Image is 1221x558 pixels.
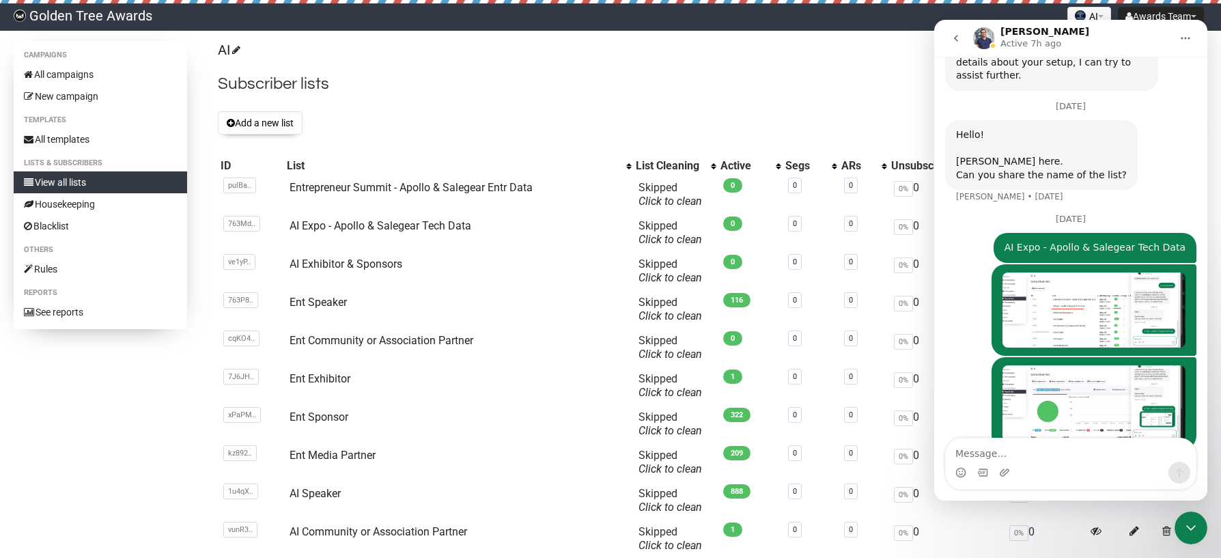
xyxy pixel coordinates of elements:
span: Skipped [638,296,702,322]
a: 0 [849,449,853,458]
span: 0% [894,410,913,426]
span: 0% [894,525,913,541]
a: Click to clean [638,309,702,322]
span: xPaPM.. [223,407,261,423]
a: 0 [793,449,797,458]
a: AI Community or Association Partner [290,525,467,538]
div: Active [720,159,769,173]
span: ve1yP.. [223,254,255,270]
span: 0% [894,219,913,235]
a: 0 [849,487,853,496]
a: 0 [793,257,797,266]
a: Click to clean [638,233,702,246]
div: List Cleaning [636,159,704,173]
a: 0 [849,181,853,190]
a: 0 [849,525,853,534]
td: 0 [888,367,1004,405]
button: Awards Team [1118,7,1204,26]
a: 0 [793,334,797,343]
a: 0 [849,410,853,419]
a: Entrepreneur Summit - Apollo & Salegear Entr Data [290,181,533,194]
th: List Cleaning: No sort applied, activate to apply an ascending sort [633,156,718,176]
span: 0% [894,181,913,197]
th: ARs: No sort applied, activate to apply an ascending sort [839,156,888,176]
span: Skipped [638,257,702,284]
a: Ent Media Partner [290,449,376,462]
span: vunR3.. [223,522,257,538]
div: List [287,159,619,173]
a: Blacklist [14,215,187,237]
a: Click to clean [638,386,702,399]
span: 0% [1009,525,1028,541]
a: 0 [849,219,853,228]
a: AI Speaker [290,487,341,500]
span: 1 [723,522,742,537]
a: View all lists [14,171,187,193]
span: 0 [723,178,742,193]
div: Unsubscribed [891,159,990,173]
h2: Subscriber lists [218,72,1207,96]
li: Campaigns [14,47,187,64]
span: 0% [894,296,913,311]
a: Ent Sponsor [290,410,348,423]
div: ARs [841,159,875,173]
div: Segs [785,159,825,173]
span: 763Md.. [223,216,260,232]
td: 0 [888,482,1004,520]
span: 0% [894,372,913,388]
td: 0 [1004,520,1085,558]
a: AI Exhibitor & Sponsors [290,257,402,270]
button: AI [1067,7,1111,26]
th: Segs: No sort applied, activate to apply an ascending sort [783,156,839,176]
span: Skipped [638,372,702,399]
a: Click to clean [638,462,702,475]
span: pulBa.. [223,178,256,193]
td: 0 [888,290,1004,329]
td: 0 [888,176,1004,214]
span: Skipped [638,449,702,475]
span: 0 [723,217,742,231]
a: Click to clean [638,539,702,552]
a: 0 [793,487,797,496]
a: Rules [14,258,187,280]
a: Ent Community or Association Partner [290,334,473,347]
span: 763P8.. [223,292,258,308]
td: 0 [888,443,1004,482]
td: 0 [888,520,1004,558]
button: Add a new list [218,111,303,135]
a: Click to clean [638,501,702,514]
span: 0 [723,331,742,346]
a: Ent Exhibitor [290,372,350,385]
th: ID: No sort applied, sorting is disabled [218,156,285,176]
span: 1u4qX.. [223,484,258,499]
a: All templates [14,128,187,150]
a: 0 [793,525,797,534]
a: AI [218,42,238,58]
th: Active: No sort applied, activate to apply an ascending sort [718,156,783,176]
img: favicons [1075,10,1086,21]
span: cqKO4.. [223,331,259,346]
span: Skipped [638,334,702,361]
span: kz892.. [223,445,257,461]
a: Click to clean [638,348,702,361]
iframe: Intercom live chat [934,20,1207,501]
span: 322 [723,408,750,422]
a: 0 [849,334,853,343]
td: 0 [888,214,1004,252]
a: Click to clean [638,424,702,437]
a: 0 [849,257,853,266]
td: 0 [888,405,1004,443]
th: List: No sort applied, activate to apply an ascending sort [284,156,633,176]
